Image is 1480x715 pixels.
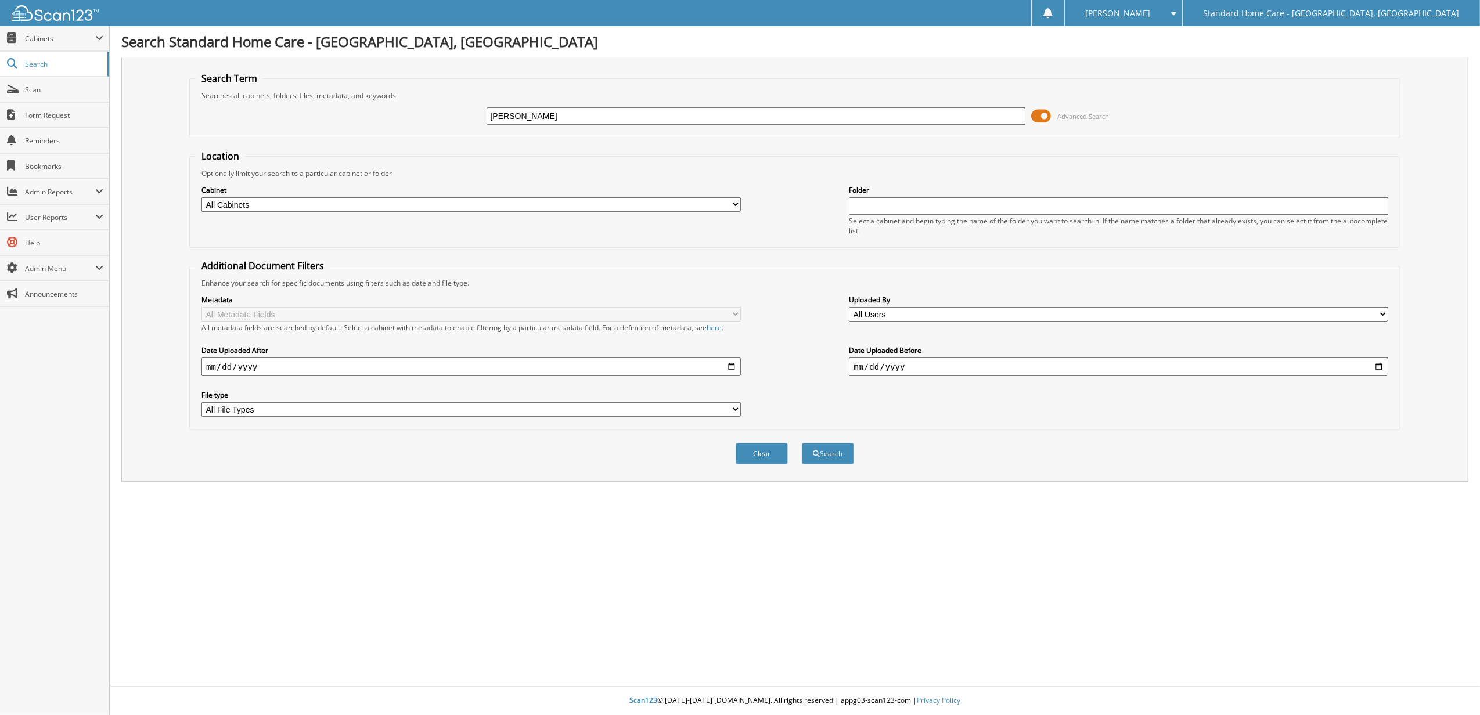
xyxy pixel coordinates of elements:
button: Search [802,443,854,464]
span: Search [25,59,102,69]
span: Advanced Search [1057,112,1109,121]
div: Optionally limit your search to a particular cabinet or folder [196,168,1394,178]
div: All metadata fields are searched by default. Select a cabinet with metadata to enable filtering b... [201,323,741,333]
legend: Location [196,150,245,162]
div: © [DATE]-[DATE] [DOMAIN_NAME]. All rights reserved | appg03-scan123-com | [110,687,1480,715]
span: Admin Reports [25,187,95,197]
span: [PERSON_NAME] [1086,10,1151,17]
span: Scan123 [629,695,657,705]
span: Form Request [25,110,103,120]
span: Standard Home Care - [GEOGRAPHIC_DATA], [GEOGRAPHIC_DATA] [1204,10,1460,17]
img: scan123-logo-white.svg [12,5,99,21]
div: Searches all cabinets, folders, files, metadata, and keywords [196,91,1394,100]
a: here [707,323,722,333]
button: Clear [736,443,788,464]
span: Cabinets [25,34,95,44]
h1: Search Standard Home Care - [GEOGRAPHIC_DATA], [GEOGRAPHIC_DATA] [121,32,1468,51]
span: Admin Menu [25,263,95,273]
a: Privacy Policy [917,695,960,705]
iframe: Chat Widget [1422,659,1480,715]
input: start [201,358,741,376]
label: File type [201,390,741,400]
span: Reminders [25,136,103,146]
div: Select a cabinet and begin typing the name of the folder you want to search in. If the name match... [849,216,1388,236]
span: Bookmarks [25,161,103,171]
input: end [849,358,1388,376]
label: Cabinet [201,185,741,195]
span: Announcements [25,289,103,299]
label: Metadata [201,295,741,305]
legend: Additional Document Filters [196,259,330,272]
label: Date Uploaded After [201,345,741,355]
legend: Search Term [196,72,263,85]
label: Folder [849,185,1388,195]
span: Help [25,238,103,248]
span: User Reports [25,212,95,222]
span: Scan [25,85,103,95]
label: Date Uploaded Before [849,345,1388,355]
div: Enhance your search for specific documents using filters such as date and file type. [196,278,1394,288]
label: Uploaded By [849,295,1388,305]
